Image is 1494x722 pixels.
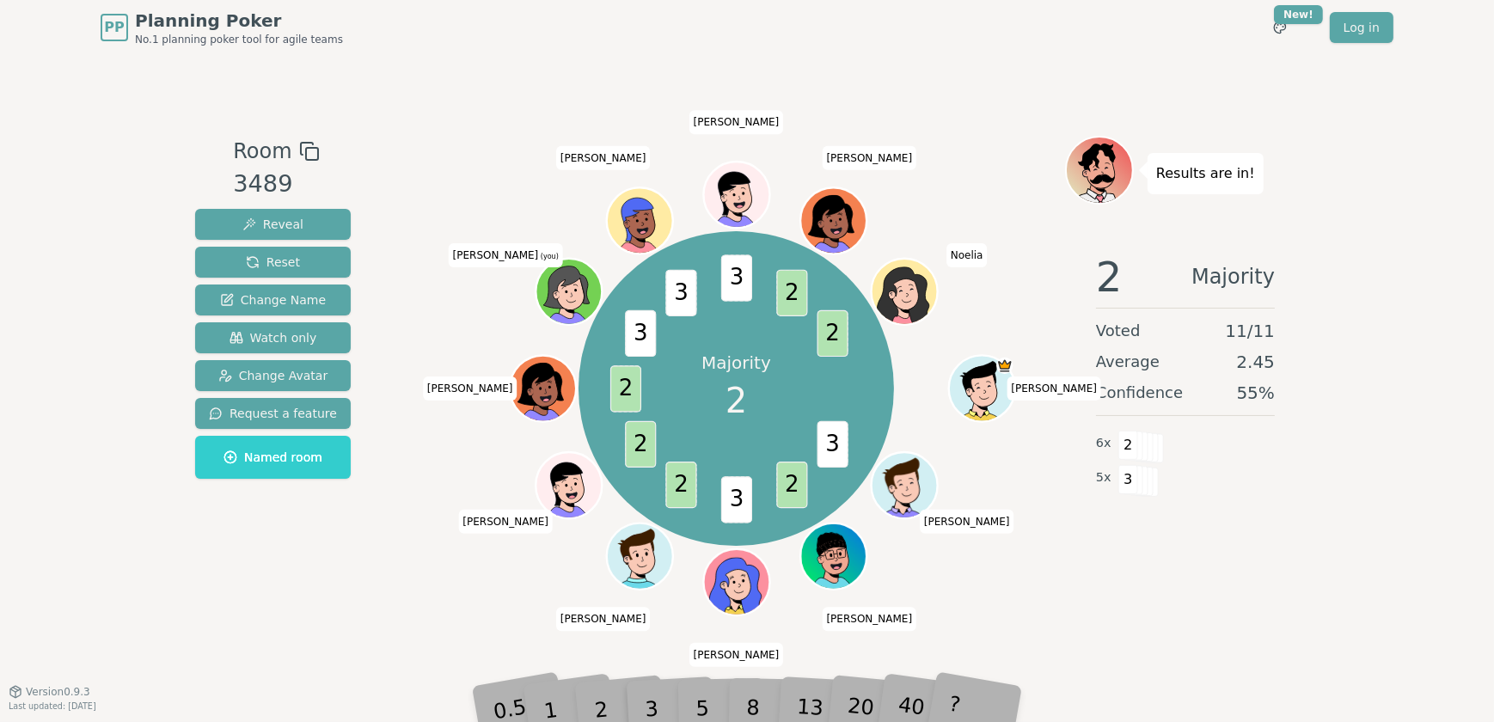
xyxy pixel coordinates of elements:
a: PPPlanning PokerNo.1 planning poker tool for agile teams [101,9,343,46]
button: Named room [195,436,351,479]
span: 11 / 11 [1225,319,1275,343]
span: Click to change your name [556,146,651,170]
span: Change Avatar [218,367,328,384]
button: New! [1264,12,1295,43]
span: 5 x [1096,468,1111,487]
button: Request a feature [195,398,351,429]
span: (you) [538,253,559,260]
button: Reveal [195,209,351,240]
span: 3 [665,269,696,315]
span: 2.45 [1236,350,1275,374]
span: Click to change your name [458,510,553,534]
span: 2 [776,462,807,508]
span: PP [104,17,124,38]
span: 3 [817,420,848,467]
span: 2 [1096,256,1123,297]
button: Version0.9.3 [9,685,90,699]
span: Reset [246,254,300,271]
span: Click to change your name [946,243,988,267]
button: Click to change your avatar [537,260,599,322]
button: Watch only [195,322,351,353]
button: Change Avatar [195,360,351,391]
div: New! [1274,5,1323,24]
span: Room [233,136,291,167]
p: Results are in! [1156,162,1255,186]
span: Last updated: [DATE] [9,701,96,711]
span: 2 [625,420,656,467]
span: Reveal [242,216,303,233]
span: Click to change your name [423,376,517,401]
span: Lukas is the host [996,358,1013,374]
span: Click to change your name [920,510,1014,534]
span: Click to change your name [556,607,651,631]
span: 2 [609,365,640,412]
span: Change Name [220,291,326,309]
span: No.1 planning poker tool for agile teams [135,33,343,46]
span: Average [1096,350,1160,374]
a: Log in [1330,12,1393,43]
span: Click to change your name [689,110,784,134]
span: Majority [1191,256,1275,297]
span: Click to change your name [823,146,917,170]
span: Confidence [1096,381,1183,405]
p: Majority [701,351,771,375]
span: Watch only [230,329,317,346]
span: 3 [1118,465,1138,494]
span: 55 % [1237,381,1275,405]
span: Named room [223,449,322,466]
span: 3 [625,309,656,356]
span: Voted [1096,319,1141,343]
span: 2 [817,309,848,356]
span: Click to change your name [689,643,784,667]
span: 2 [1118,431,1138,460]
span: 3 [720,254,751,301]
span: Click to change your name [823,607,917,631]
span: 3 [720,476,751,523]
button: Change Name [195,285,351,315]
span: Planning Poker [135,9,343,33]
span: Request a feature [209,405,337,422]
div: 3489 [233,167,319,202]
span: Version 0.9.3 [26,685,90,699]
span: 2 [776,269,807,315]
button: Reset [195,247,351,278]
span: Click to change your name [449,243,563,267]
span: 2 [665,462,696,508]
span: 2 [726,375,747,426]
span: 6 x [1096,434,1111,453]
span: Click to change your name [1007,376,1101,401]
